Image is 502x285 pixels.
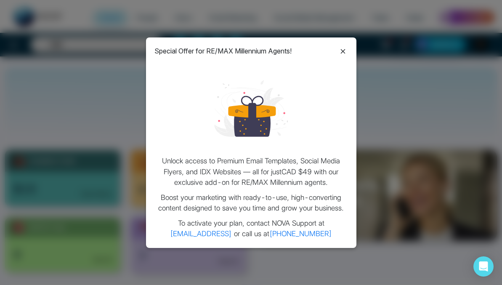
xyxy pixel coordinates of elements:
[170,229,232,238] a: [EMAIL_ADDRESS]
[154,156,348,188] p: Unlock access to Premium Email Templates, Social Media Flyers, and IDX Websites — all for just CA...
[269,229,332,238] a: [PHONE_NUMBER]
[154,46,292,56] p: Special Offer for RE/MAX Millennium Agents!
[214,72,288,145] img: loading
[154,218,348,240] p: To activate your plan, contact NOVA Support at or call us at
[154,192,348,214] p: Boost your marketing with ready-to-use, high-converting content designed to save you time and gro...
[473,256,494,277] div: Open Intercom Messenger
